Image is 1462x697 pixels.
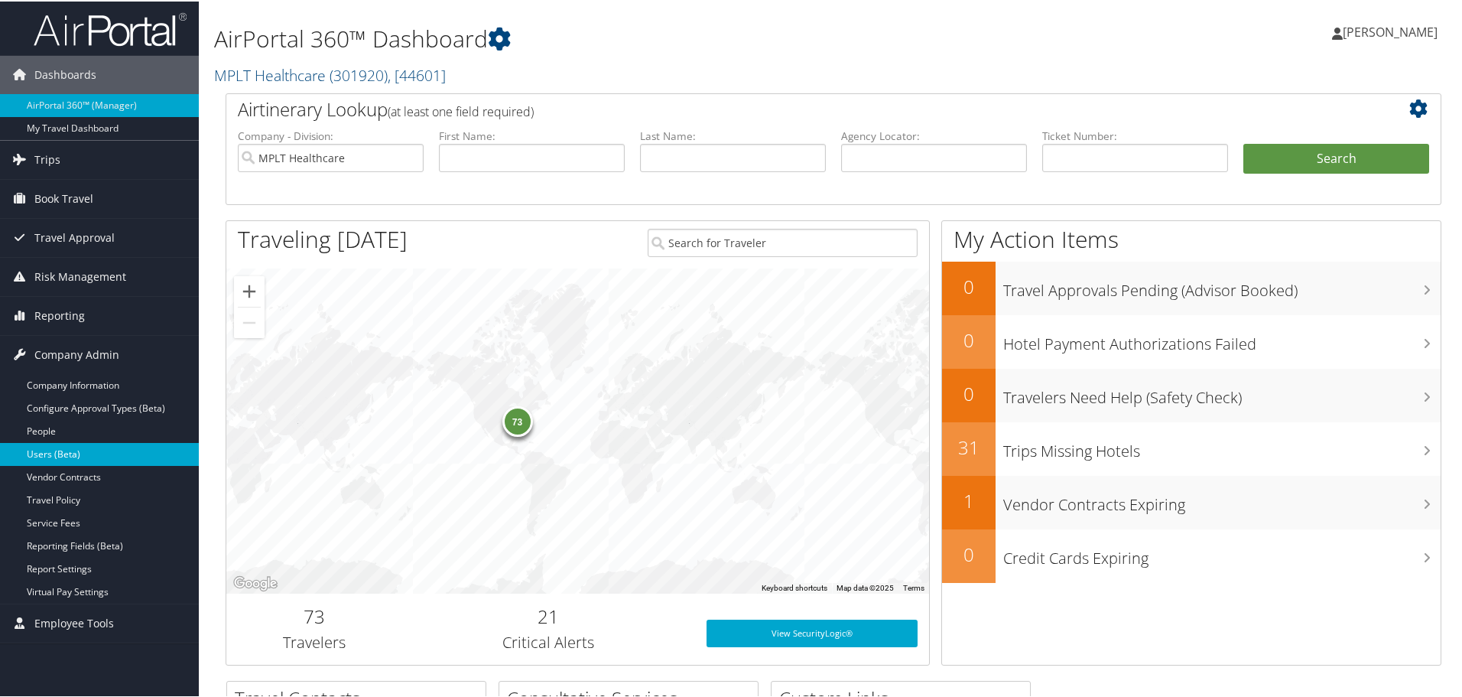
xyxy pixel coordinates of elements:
a: 0Credit Cards Expiring [942,528,1441,581]
h2: Airtinerary Lookup [238,95,1328,121]
h3: Travel Approvals Pending (Advisor Booked) [1003,271,1441,300]
h3: Travelers [238,630,391,652]
a: [PERSON_NAME] [1332,8,1453,54]
a: 0Travel Approvals Pending (Advisor Booked) [942,260,1441,314]
a: 0Travelers Need Help (Safety Check) [942,367,1441,421]
span: Trips [34,139,60,178]
h1: AirPortal 360™ Dashboard [214,21,1040,54]
h3: Hotel Payment Authorizations Failed [1003,324,1441,353]
h3: Vendor Contracts Expiring [1003,485,1441,514]
h2: 21 [414,602,684,628]
span: [PERSON_NAME] [1343,22,1438,39]
span: Map data ©2025 [837,582,894,591]
img: airportal-logo.png [34,10,187,46]
input: Search for Traveler [648,227,918,256]
a: 1Vendor Contracts Expiring [942,474,1441,528]
label: Last Name: [640,127,826,142]
label: Ticket Number: [1042,127,1228,142]
button: Zoom out [234,306,265,337]
h2: 0 [942,540,996,566]
span: Book Travel [34,178,93,217]
span: Risk Management [34,256,126,295]
span: Reporting [34,295,85,334]
h1: Traveling [DATE] [238,222,408,254]
h3: Credit Cards Expiring [1003,539,1441,568]
label: Agency Locator: [841,127,1027,142]
a: Terms (opens in new tab) [903,582,924,591]
span: (at least one field required) [388,102,534,119]
h2: 0 [942,272,996,298]
span: , [ 44601 ] [388,64,446,84]
a: 0Hotel Payment Authorizations Failed [942,314,1441,367]
span: Travel Approval [34,217,115,256]
a: 31Trips Missing Hotels [942,421,1441,474]
button: Search [1243,142,1429,173]
label: First Name: [439,127,625,142]
h2: 0 [942,326,996,352]
h3: Trips Missing Hotels [1003,432,1441,461]
h2: 73 [238,602,391,628]
h2: 0 [942,379,996,405]
a: MPLT Healthcare [214,64,446,84]
a: View SecurityLogic® [707,618,918,646]
span: Dashboards [34,54,96,93]
span: Company Admin [34,334,119,373]
a: Open this area in Google Maps (opens a new window) [230,572,281,592]
label: Company - Division: [238,127,424,142]
span: Employee Tools [34,603,114,641]
h3: Critical Alerts [414,630,684,652]
span: ( 301920 ) [330,64,388,84]
button: Zoom in [234,275,265,305]
h2: 1 [942,487,996,513]
div: 73 [502,405,532,435]
button: Keyboard shortcuts [762,581,827,592]
img: Google [230,572,281,592]
h1: My Action Items [942,222,1441,254]
h2: 31 [942,433,996,459]
h3: Travelers Need Help (Safety Check) [1003,378,1441,407]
